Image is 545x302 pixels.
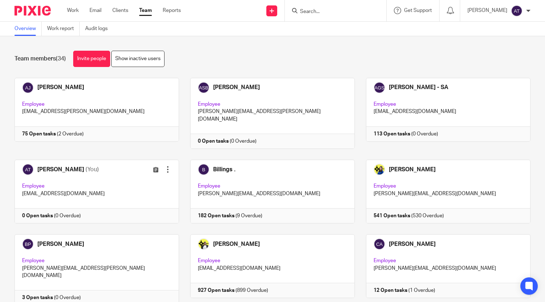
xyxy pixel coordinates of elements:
span: (34) [56,56,66,62]
a: Clients [112,7,128,14]
img: svg%3E [511,5,523,17]
a: Team [139,7,152,14]
h1: Team members [14,55,66,63]
a: Work [67,7,79,14]
input: Search [299,9,365,15]
a: Audit logs [85,22,113,36]
img: Pixie [14,6,51,16]
a: Invite people [73,51,110,67]
p: [PERSON_NAME] [467,7,507,14]
a: Work report [47,22,80,36]
a: Email [90,7,101,14]
a: Overview [14,22,42,36]
a: Reports [163,7,181,14]
a: Show inactive users [111,51,165,67]
span: Get Support [404,8,432,13]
